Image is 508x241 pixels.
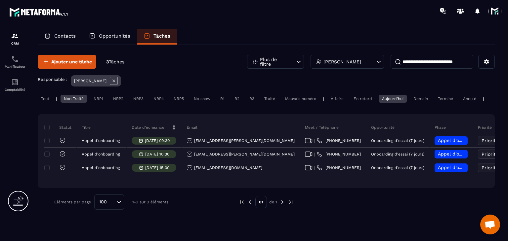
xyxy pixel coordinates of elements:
[99,33,130,39] p: Opportunités
[54,200,91,204] p: Éléments par page
[54,33,76,39] p: Contacts
[482,138,498,143] span: Priorité
[153,33,170,39] p: Tâches
[97,198,109,206] span: 100
[438,165,500,170] span: Appel d’onboarding planifié
[38,55,96,69] button: Ajouter une tâche
[260,57,289,66] p: Plus de filtre
[38,95,53,103] div: Tout
[435,95,456,103] div: Terminé
[82,125,91,130] p: Titre
[314,165,315,170] span: |
[170,95,187,103] div: NRP5
[350,95,375,103] div: En retard
[279,199,285,205] img: next
[145,138,170,143] p: [DATE] 09:30
[323,96,324,101] p: |
[255,196,267,208] p: 01
[288,199,294,205] img: next
[2,65,28,68] p: Planificateur
[150,95,167,103] div: NRP4
[106,59,124,65] p: 3
[261,95,278,103] div: Traité
[145,165,169,170] p: [DATE] 15:00
[371,152,424,156] p: Onboarding d'essai (7 jours)
[132,125,164,130] p: Date d’échéance
[82,152,120,156] p: Appel d'onboarding
[460,95,480,103] div: Annulé
[435,125,446,130] p: Phase
[478,125,492,130] p: Priorité
[269,199,277,205] p: de 1
[38,29,82,45] a: Contacts
[61,95,87,103] div: Non Traité
[2,50,28,73] a: schedulerschedulerPlanificateur
[56,96,57,101] p: |
[314,152,315,157] span: |
[482,165,498,170] span: Priorité
[109,198,115,206] input: Search for option
[305,125,339,130] p: Meet / Téléphone
[480,215,500,234] a: Ouvrir le chat
[327,95,347,103] div: À faire
[2,88,28,91] p: Comptabilité
[217,95,228,103] div: R1
[82,165,120,170] p: Appel d'onboarding
[2,27,28,50] a: formationformationCRM
[371,165,424,170] p: Onboarding d'essai (7 jours)
[82,29,137,45] a: Opportunités
[11,78,19,86] img: accountant
[187,125,197,130] p: Email
[231,95,243,103] div: R2
[90,95,106,103] div: NRP1
[2,73,28,96] a: accountantaccountantComptabilité
[323,59,361,64] p: [PERSON_NAME]
[317,138,361,143] a: [PHONE_NUMBER]
[51,58,92,65] span: Ajouter une tâche
[246,95,258,103] div: R3
[317,165,361,170] a: [PHONE_NUMBER]
[9,6,69,18] img: logo
[2,42,28,45] p: CRM
[314,138,315,143] span: |
[379,95,407,103] div: Aujourd'hui
[130,95,147,103] div: NRP3
[82,138,120,143] p: Appel d'onboarding
[247,199,253,205] img: prev
[482,152,498,157] span: Priorité
[438,138,500,143] span: Appel d’onboarding planifié
[145,152,169,156] p: [DATE] 10:30
[317,152,361,157] a: [PHONE_NUMBER]
[46,125,71,130] p: Statut
[137,29,177,45] a: Tâches
[282,95,319,103] div: Mauvais numéro
[410,95,431,103] div: Demain
[239,199,245,205] img: prev
[371,138,424,143] p: Onboarding d'essai (7 jours)
[38,77,67,82] p: Responsable :
[190,95,214,103] div: No show
[438,151,500,156] span: Appel d’onboarding planifié
[110,95,127,103] div: NRP2
[371,125,395,130] p: Opportunité
[11,32,19,40] img: formation
[74,79,106,83] p: [PERSON_NAME]
[11,55,19,63] img: scheduler
[109,59,124,64] span: Tâches
[132,200,168,204] p: 1-3 sur 3 éléments
[483,96,484,101] p: |
[94,194,124,210] div: Search for option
